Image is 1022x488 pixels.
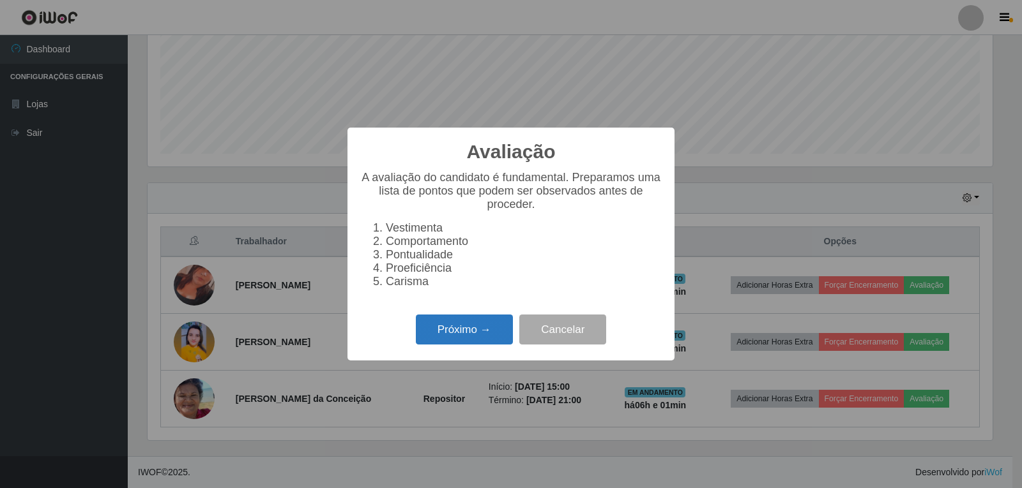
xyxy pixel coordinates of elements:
[386,221,662,235] li: Vestimenta
[386,248,662,262] li: Pontualidade
[386,262,662,275] li: Proeficiência
[386,235,662,248] li: Comportamento
[360,171,662,211] p: A avaliação do candidato é fundamental. Preparamos uma lista de pontos que podem ser observados a...
[386,275,662,288] li: Carisma
[467,140,556,163] h2: Avaliação
[519,314,606,344] button: Cancelar
[416,314,513,344] button: Próximo →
